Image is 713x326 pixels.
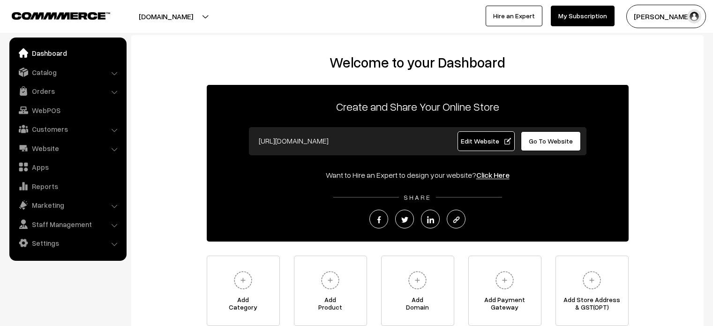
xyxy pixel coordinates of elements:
[492,267,518,293] img: plus.svg
[141,54,694,71] h2: Welcome to your Dashboard
[468,256,541,326] a: Add PaymentGateway
[12,83,123,99] a: Orders
[381,256,454,326] a: AddDomain
[294,296,367,315] span: Add Product
[555,256,629,326] a: Add Store Address& GST(OPT)
[207,256,280,326] a: AddCategory
[687,9,701,23] img: user
[461,137,511,145] span: Edit Website
[521,131,581,151] a: Go To Website
[106,5,226,28] button: [DOMAIN_NAME]
[12,159,123,175] a: Apps
[469,296,541,315] span: Add Payment Gateway
[12,45,123,61] a: Dashboard
[382,296,454,315] span: Add Domain
[12,12,110,19] img: COMMMERCE
[12,9,94,21] a: COMMMERCE
[12,197,123,213] a: Marketing
[626,5,706,28] button: [PERSON_NAME]
[556,296,628,315] span: Add Store Address & GST(OPT)
[579,267,605,293] img: plus.svg
[12,140,123,157] a: Website
[12,216,123,233] a: Staff Management
[230,267,256,293] img: plus.svg
[12,64,123,81] a: Catalog
[294,256,367,326] a: AddProduct
[529,137,573,145] span: Go To Website
[486,6,542,26] a: Hire an Expert
[12,121,123,137] a: Customers
[476,170,510,180] a: Click Here
[12,235,123,251] a: Settings
[207,296,279,315] span: Add Category
[458,131,515,151] a: Edit Website
[12,178,123,195] a: Reports
[207,169,629,181] div: Want to Hire an Expert to design your website?
[551,6,615,26] a: My Subscription
[405,267,430,293] img: plus.svg
[399,193,436,201] span: SHARE
[12,102,123,119] a: WebPOS
[317,267,343,293] img: plus.svg
[207,98,629,115] p: Create and Share Your Online Store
